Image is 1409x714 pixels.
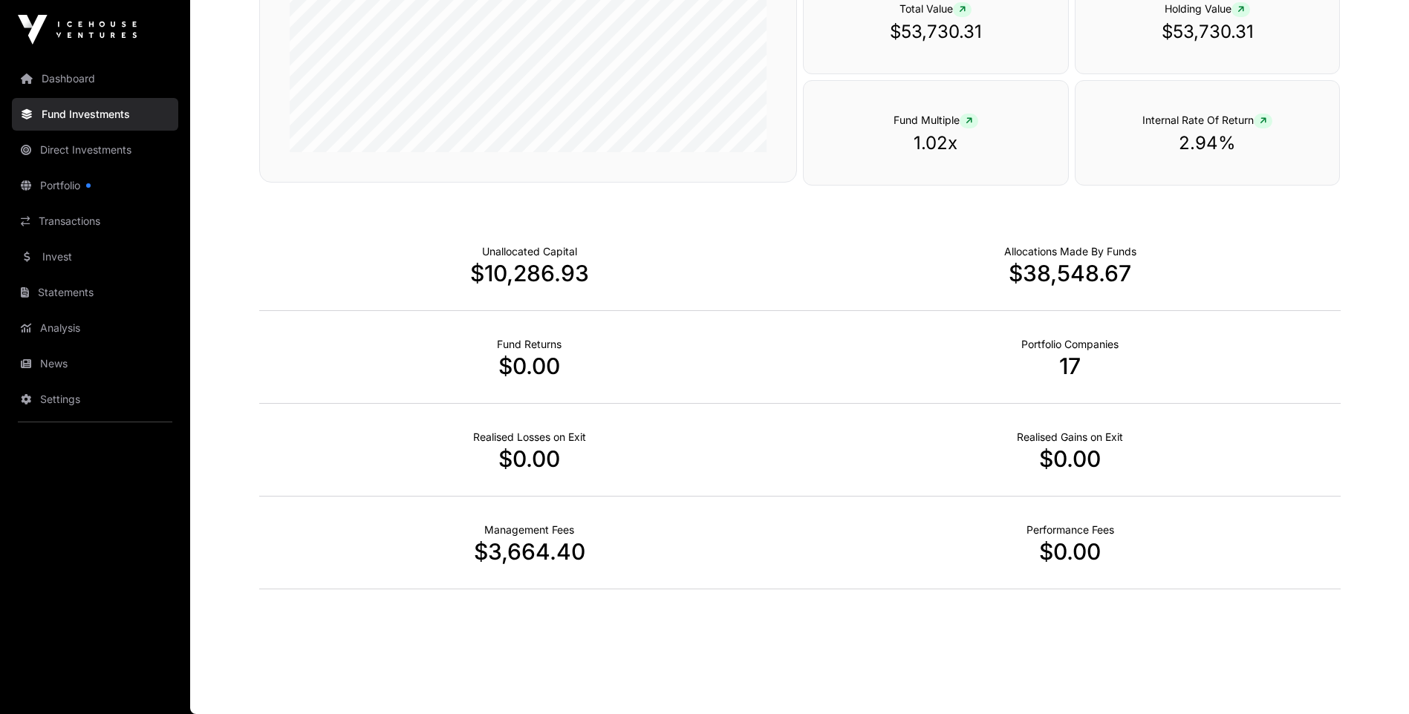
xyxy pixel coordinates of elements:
p: Net Realised on Positive Exits [1017,430,1123,445]
p: $10,286.93 [259,260,800,286]
p: $53,730.31 [833,20,1038,44]
p: 2.94% [1105,131,1310,155]
a: Portfolio [12,169,178,202]
p: 17 [800,353,1341,379]
iframe: Chat Widget [1335,643,1409,714]
p: Cash not yet allocated [482,244,577,259]
a: Dashboard [12,62,178,95]
span: Total Value [899,2,972,15]
a: Direct Investments [12,134,178,166]
p: $38,548.67 [800,260,1341,286]
span: Holding Value [1165,2,1250,15]
a: News [12,347,178,380]
a: Invest [12,240,178,273]
p: Fund Performance Fees (Carry) incurred to date [1026,523,1114,537]
p: Net Realised on Negative Exits [473,430,586,445]
p: Fund Management Fees incurred to date [484,523,574,537]
p: 1.02x [833,131,1038,155]
p: $53,730.31 [1105,20,1310,44]
img: Icehouse Ventures Logo [18,15,137,45]
p: $0.00 [259,353,800,379]
span: Internal Rate Of Return [1142,114,1272,126]
span: Fund Multiple [894,114,978,126]
p: $0.00 [259,445,800,472]
p: Number of Companies Deployed Into [1021,337,1119,352]
a: Analysis [12,312,178,344]
a: Statements [12,276,178,309]
a: Transactions [12,205,178,238]
p: $3,664.40 [259,538,800,565]
a: Settings [12,383,178,416]
p: Realised Returns from Funds [497,337,562,352]
p: $0.00 [800,538,1341,565]
a: Fund Investments [12,98,178,131]
p: $0.00 [800,445,1341,472]
p: Capital Deployed Into Companies [1004,244,1136,259]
